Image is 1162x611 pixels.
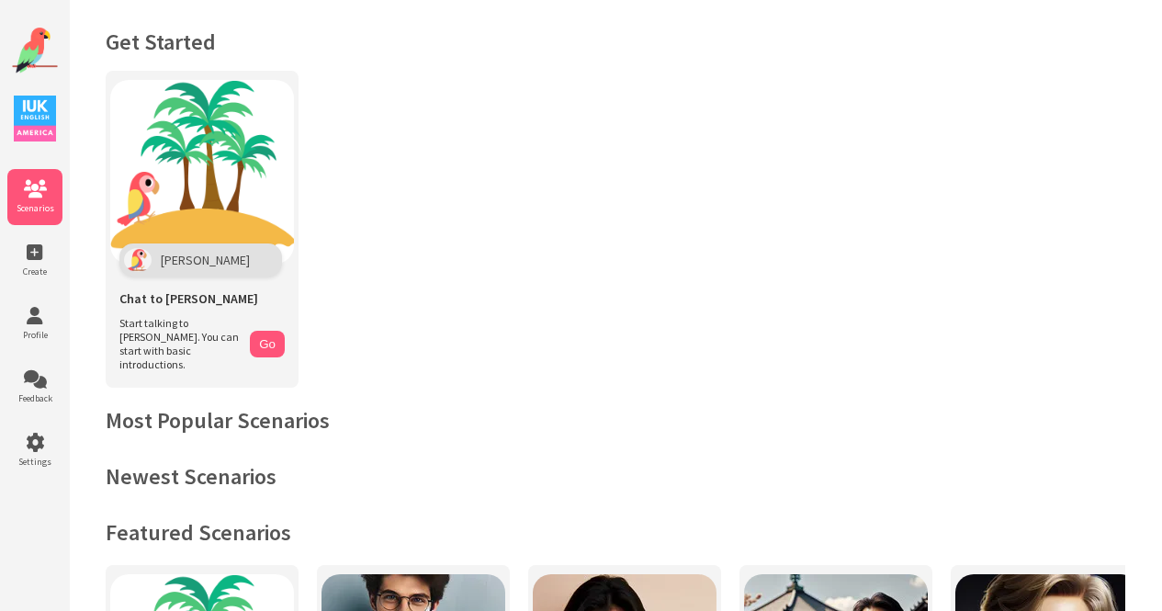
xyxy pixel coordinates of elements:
[106,406,1125,435] h2: Most Popular Scenarios
[106,462,1125,491] h2: Newest Scenarios
[106,518,1125,547] h2: Featured Scenarios
[106,28,1125,56] h1: Get Started
[7,392,62,404] span: Feedback
[110,80,294,264] img: Chat with Polly
[12,28,58,74] img: Website Logo
[124,248,152,272] img: Polly
[7,266,62,277] span: Create
[7,456,62,468] span: Settings
[250,331,285,357] button: Go
[7,329,62,341] span: Profile
[161,252,250,268] span: [PERSON_NAME]
[119,290,258,307] span: Chat to [PERSON_NAME]
[14,96,56,141] img: IUK Logo
[7,202,62,214] span: Scenarios
[119,316,241,371] span: Start talking to [PERSON_NAME]. You can start with basic introductions.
